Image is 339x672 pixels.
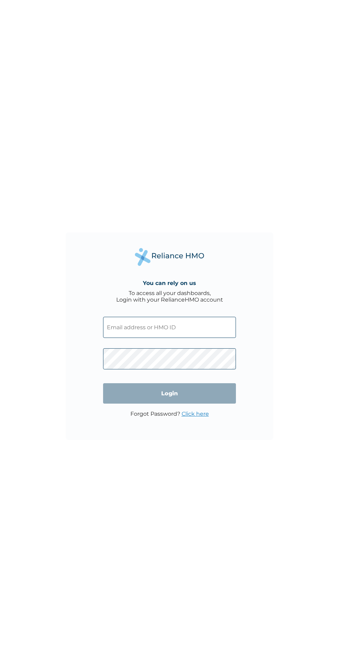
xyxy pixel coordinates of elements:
h4: You can rely on us [143,280,196,286]
input: Login [103,383,236,404]
input: Email address or HMO ID [103,317,236,338]
div: To access all your dashboards, Login with your RelianceHMO account [116,290,223,303]
img: Reliance Health's Logo [135,248,204,266]
a: Click here [182,411,209,417]
p: Forgot Password? [130,411,209,417]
